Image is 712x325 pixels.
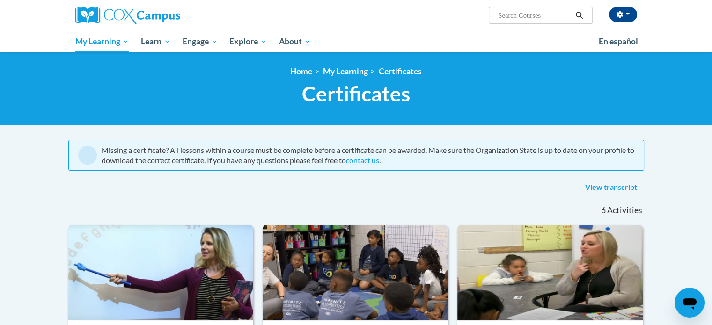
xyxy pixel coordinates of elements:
[593,32,644,51] a: En español
[68,225,254,320] img: Course Logo
[601,205,605,216] span: 6
[183,36,218,47] span: Engage
[229,36,267,47] span: Explore
[75,36,129,47] span: My Learning
[263,225,448,320] img: Course Logo
[279,36,311,47] span: About
[290,66,312,76] a: Home
[323,66,368,76] a: My Learning
[176,31,224,52] a: Engage
[75,7,180,24] img: Cox Campus
[675,288,705,318] iframe: Button to launch messaging window
[607,205,642,216] span: Activities
[578,180,644,195] a: View transcript
[497,10,572,21] input: Search Courses
[223,31,273,52] a: Explore
[61,31,651,52] div: Main menu
[141,36,170,47] span: Learn
[572,10,586,21] button: Search
[69,31,135,52] a: My Learning
[135,31,176,52] a: Learn
[75,7,253,24] a: Cox Campus
[457,225,643,320] img: Course Logo
[346,156,379,165] a: contact us
[102,145,634,166] div: Missing a certificate? All lessons within a course must be complete before a certificate can be a...
[599,36,638,46] span: En español
[302,81,410,106] span: Certificates
[609,7,637,22] button: Account Settings
[273,31,317,52] a: About
[379,66,422,76] a: Certificates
